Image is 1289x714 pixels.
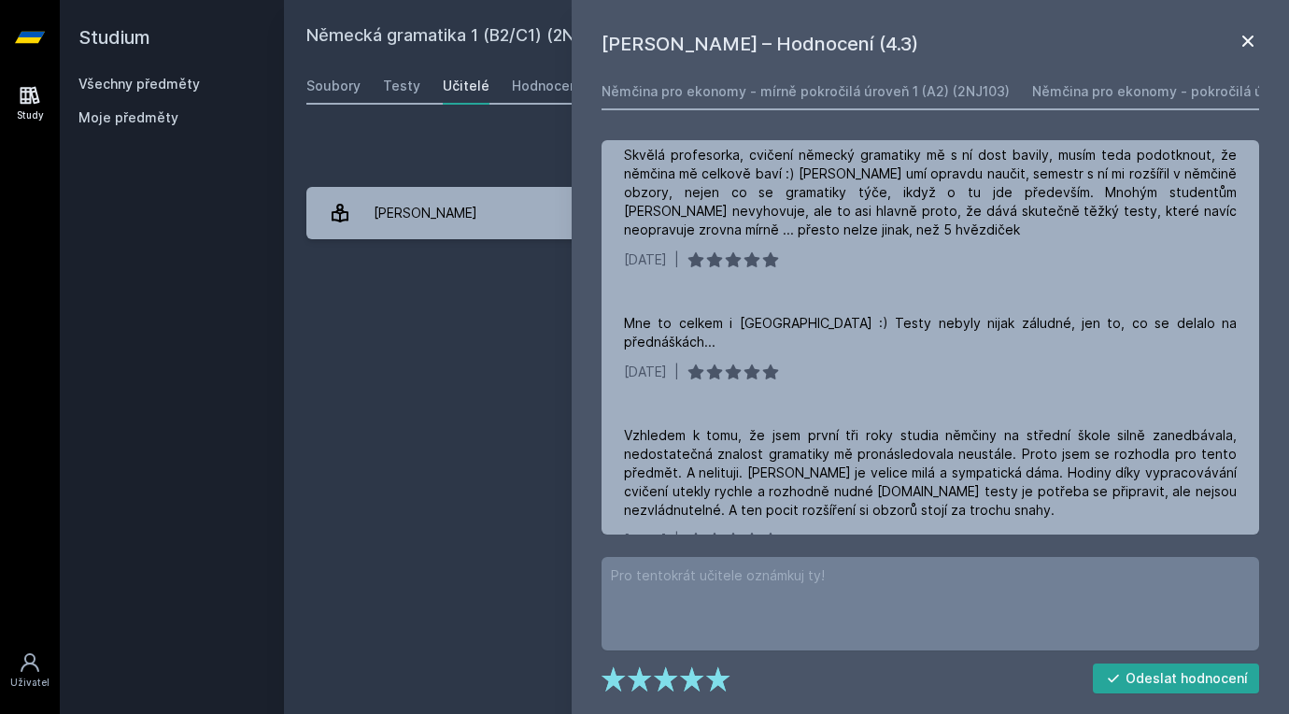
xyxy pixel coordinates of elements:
div: Soubory [306,77,361,95]
div: Hodnocení [512,77,581,95]
a: [PERSON_NAME] 4 hodnocení 4.3 [306,187,1267,239]
div: Učitelé [443,77,489,95]
a: Testy [383,67,420,105]
a: Všechny předměty [78,76,200,92]
div: | [674,250,679,269]
a: Uživatel [4,642,56,699]
div: Skvělá profesorka, cvičení německý gramatiky mě s ní dost bavily, musím teda podotknout, že němči... [624,146,1237,239]
div: Study [17,108,44,122]
h2: Německá gramatika 1 (B2/C1) (2NJ403) [306,22,1057,52]
div: Uživatel [10,676,50,690]
a: Soubory [306,67,361,105]
a: Study [4,75,56,132]
a: Hodnocení [512,67,581,105]
div: [DATE] [624,250,667,269]
span: Moje předměty [78,108,178,127]
a: Učitelé [443,67,489,105]
div: Testy [383,77,420,95]
div: [PERSON_NAME] [374,194,477,232]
